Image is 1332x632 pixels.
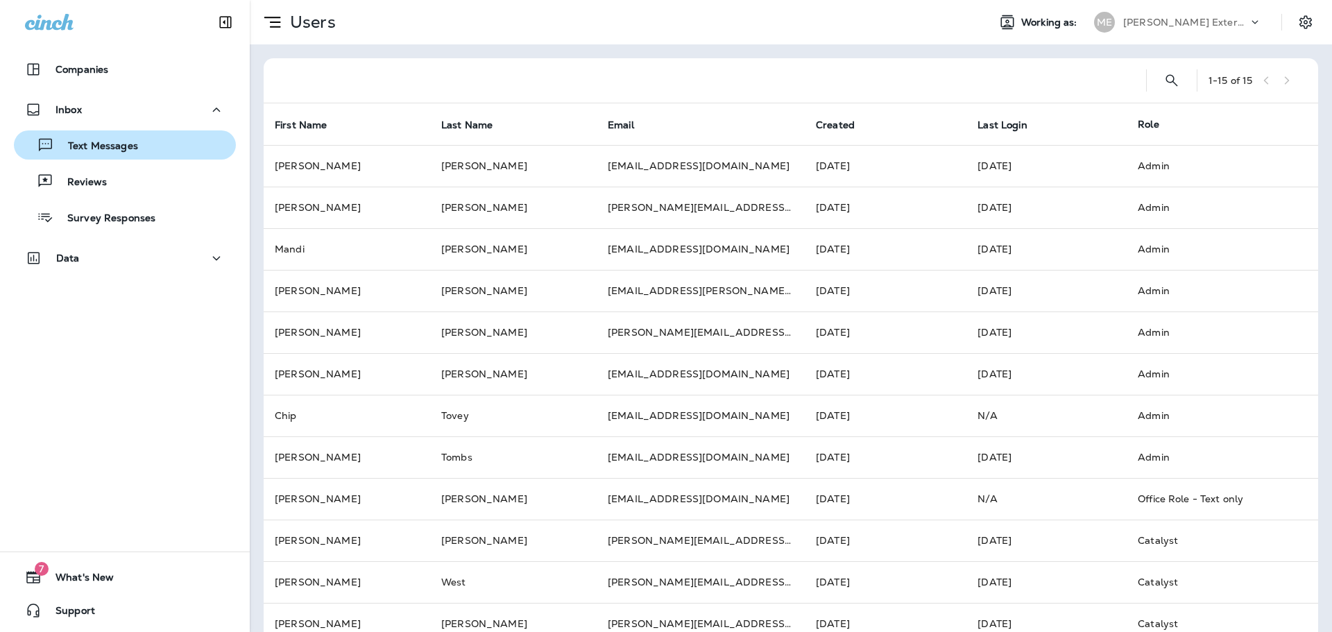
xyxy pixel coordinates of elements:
[14,203,236,232] button: Survey Responses
[35,562,49,576] span: 7
[597,561,805,603] td: [PERSON_NAME][EMAIL_ADDRESS][DOMAIN_NAME]
[430,561,597,603] td: West
[805,353,966,395] td: [DATE]
[966,353,1127,395] td: [DATE]
[14,244,236,272] button: Data
[805,561,966,603] td: [DATE]
[264,436,430,478] td: [PERSON_NAME]
[966,270,1127,311] td: [DATE]
[608,119,634,131] span: Email
[430,311,597,353] td: [PERSON_NAME]
[805,311,966,353] td: [DATE]
[966,395,1127,436] td: N/A
[441,119,511,131] span: Last Name
[966,228,1127,270] td: [DATE]
[1209,75,1252,86] div: 1 - 15 of 15
[430,353,597,395] td: [PERSON_NAME]
[805,478,966,520] td: [DATE]
[430,478,597,520] td: [PERSON_NAME]
[597,311,805,353] td: [PERSON_NAME][EMAIL_ADDRESS][PERSON_NAME][DOMAIN_NAME]
[805,270,966,311] td: [DATE]
[966,187,1127,228] td: [DATE]
[42,572,114,588] span: What's New
[597,187,805,228] td: [PERSON_NAME][EMAIL_ADDRESS][DOMAIN_NAME]
[430,520,597,561] td: [PERSON_NAME]
[264,478,430,520] td: [PERSON_NAME]
[966,311,1127,353] td: [DATE]
[55,64,108,75] p: Companies
[55,104,82,115] p: Inbox
[597,353,805,395] td: [EMAIL_ADDRESS][DOMAIN_NAME]
[1127,228,1296,270] td: Admin
[1123,17,1248,28] p: [PERSON_NAME] Exterminating
[597,228,805,270] td: [EMAIL_ADDRESS][DOMAIN_NAME]
[264,228,430,270] td: Mandi
[264,561,430,603] td: [PERSON_NAME]
[53,212,155,225] p: Survey Responses
[805,395,966,436] td: [DATE]
[816,119,855,131] span: Created
[430,436,597,478] td: Tombs
[54,140,138,153] p: Text Messages
[1127,395,1296,436] td: Admin
[805,228,966,270] td: [DATE]
[206,8,245,36] button: Collapse Sidebar
[441,119,493,131] span: Last Name
[1127,436,1296,478] td: Admin
[430,270,597,311] td: [PERSON_NAME]
[1127,520,1296,561] td: Catalyst
[1127,478,1296,520] td: Office Role - Text only
[264,145,430,187] td: [PERSON_NAME]
[1158,67,1186,94] button: Search Users
[56,253,80,264] p: Data
[805,520,966,561] td: [DATE]
[597,145,805,187] td: [EMAIL_ADDRESS][DOMAIN_NAME]
[14,130,236,160] button: Text Messages
[597,520,805,561] td: [PERSON_NAME][EMAIL_ADDRESS][PERSON_NAME][DOMAIN_NAME]
[977,119,1027,131] span: Last Login
[1127,311,1296,353] td: Admin
[284,12,336,33] p: Users
[1094,12,1115,33] div: ME
[275,119,327,131] span: First Name
[966,520,1127,561] td: [DATE]
[608,119,652,131] span: Email
[264,395,430,436] td: Chip
[53,176,107,189] p: Reviews
[430,145,597,187] td: [PERSON_NAME]
[966,145,1127,187] td: [DATE]
[264,520,430,561] td: [PERSON_NAME]
[14,96,236,123] button: Inbox
[1127,561,1296,603] td: Catalyst
[264,311,430,353] td: [PERSON_NAME]
[430,187,597,228] td: [PERSON_NAME]
[14,563,236,591] button: 7What's New
[1021,17,1080,28] span: Working as:
[1127,353,1296,395] td: Admin
[14,597,236,624] button: Support
[977,119,1045,131] span: Last Login
[14,166,236,196] button: Reviews
[597,270,805,311] td: [EMAIL_ADDRESS][PERSON_NAME][DOMAIN_NAME]
[42,605,95,622] span: Support
[264,270,430,311] td: [PERSON_NAME]
[1127,145,1296,187] td: Admin
[264,353,430,395] td: [PERSON_NAME]
[816,119,873,131] span: Created
[805,436,966,478] td: [DATE]
[1127,187,1296,228] td: Admin
[430,395,597,436] td: Tovey
[430,228,597,270] td: [PERSON_NAME]
[597,395,805,436] td: [EMAIL_ADDRESS][DOMAIN_NAME]
[1138,118,1159,130] span: Role
[805,187,966,228] td: [DATE]
[966,478,1127,520] td: N/A
[275,119,345,131] span: First Name
[1127,270,1296,311] td: Admin
[264,187,430,228] td: [PERSON_NAME]
[1293,10,1318,35] button: Settings
[597,436,805,478] td: [EMAIL_ADDRESS][DOMAIN_NAME]
[14,55,236,83] button: Companies
[966,561,1127,603] td: [DATE]
[597,478,805,520] td: [EMAIL_ADDRESS][DOMAIN_NAME]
